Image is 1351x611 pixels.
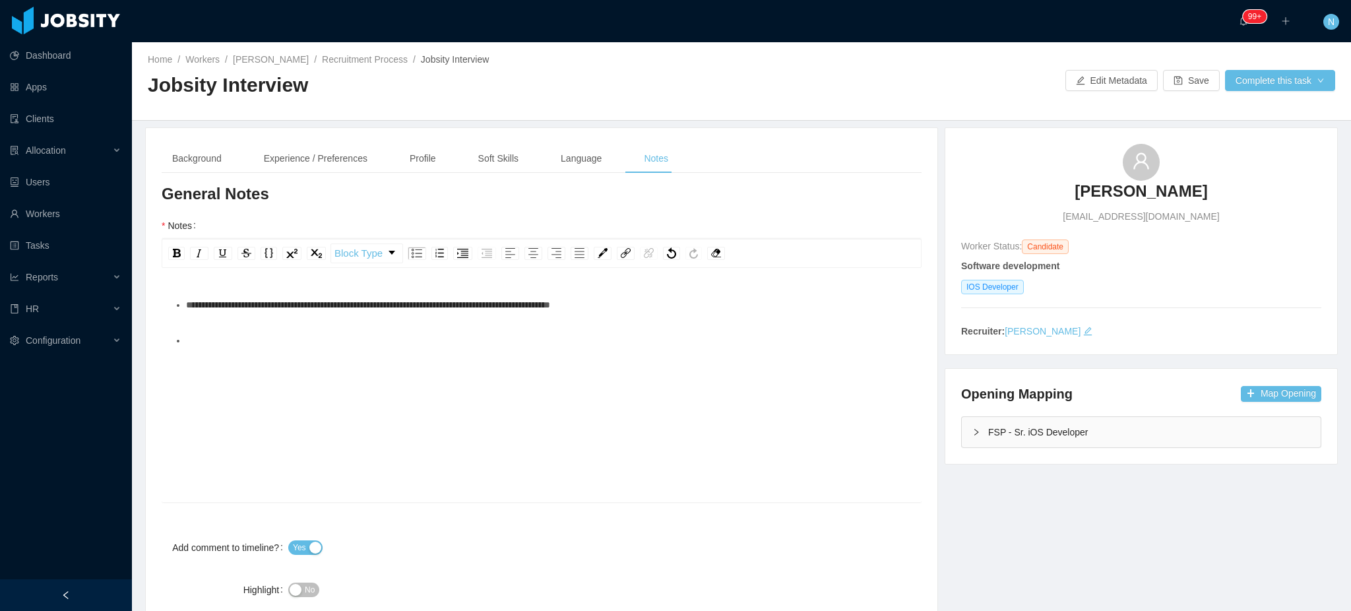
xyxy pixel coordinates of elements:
[1075,181,1207,202] h3: [PERSON_NAME]
[10,304,19,313] i: icon: book
[1225,70,1335,91] button: Complete this taskicon: down
[214,247,232,260] div: Underline
[190,247,208,260] div: Italic
[26,145,66,156] span: Allocation
[148,54,172,65] a: Home
[468,144,529,174] div: Soft Skills
[1083,327,1092,336] i: icon: edit
[162,220,201,231] label: Notes
[501,247,519,260] div: Left
[961,326,1005,337] strong: Recruiter:
[1075,181,1207,210] a: [PERSON_NAME]
[961,385,1073,403] h4: Opening Mapping
[405,243,499,263] div: rdw-list-control
[421,54,489,65] span: Jobsity Interview
[499,243,591,263] div: rdw-textalign-control
[177,54,180,65] span: /
[705,243,728,263] div: rdw-remove-control
[172,292,912,523] div: rdw-editor
[282,247,301,260] div: Superscript
[322,54,408,65] a: Recruitment Process
[1022,240,1069,254] span: Candidate
[614,243,660,263] div: rdw-link-control
[548,247,565,260] div: Right
[617,247,635,260] div: Link
[1065,70,1158,91] button: icon: editEdit Metadata
[591,243,614,263] div: rdw-color-picker
[1241,386,1321,402] button: icon: plusMap Opening
[633,144,679,174] div: Notes
[961,241,1022,251] span: Worker Status:
[10,169,121,195] a: icon: robotUsers
[331,244,402,263] a: Block Type
[233,54,309,65] a: [PERSON_NAME]
[1239,16,1248,26] i: icon: bell
[707,247,725,260] div: Remove
[10,336,19,345] i: icon: setting
[162,239,922,502] div: rdw-wrapper
[243,585,288,595] label: Highlight
[640,247,658,260] div: Unlink
[10,74,121,100] a: icon: appstoreApps
[1132,152,1150,170] i: icon: user
[524,247,542,260] div: Center
[1328,14,1335,30] span: N
[1005,326,1081,337] a: [PERSON_NAME]
[478,247,496,260] div: Outdent
[329,243,405,263] div: rdw-block-control
[225,54,228,65] span: /
[10,42,121,69] a: icon: pie-chartDashboard
[961,280,1024,294] span: IOS Developer
[972,428,980,436] i: icon: right
[166,243,329,263] div: rdw-inline-control
[1243,10,1267,23] sup: 1639
[453,247,472,260] div: Indent
[685,247,702,260] div: Redo
[172,542,288,553] label: Add comment to timeline?
[10,232,121,259] a: icon: profileTasks
[305,583,315,596] span: No
[162,144,232,174] div: Background
[330,243,403,263] div: rdw-dropdown
[1163,70,1220,91] button: icon: saveSave
[10,106,121,132] a: icon: auditClients
[413,54,416,65] span: /
[961,261,1059,271] strong: Software development
[663,247,680,260] div: Undo
[550,144,612,174] div: Language
[962,417,1321,447] div: icon: rightFSP - Sr. iOS Developer
[148,72,741,99] h2: Jobsity Interview
[431,247,448,260] div: Ordered
[185,54,220,65] a: Workers
[307,247,326,260] div: Subscript
[261,247,277,260] div: Monospace
[408,247,426,260] div: Unordered
[162,183,922,205] h3: General Notes
[10,201,121,227] a: icon: userWorkers
[1063,210,1219,224] span: [EMAIL_ADDRESS][DOMAIN_NAME]
[334,240,383,267] span: Block Type
[26,304,39,314] span: HR
[660,243,705,263] div: rdw-history-control
[314,54,317,65] span: /
[168,247,185,260] div: Bold
[399,144,447,174] div: Profile
[237,247,255,260] div: Strikethrough
[162,239,922,268] div: rdw-toolbar
[293,541,306,554] span: Yes
[26,335,80,346] span: Configuration
[10,146,19,155] i: icon: solution
[26,272,58,282] span: Reports
[253,144,378,174] div: Experience / Preferences
[1281,16,1290,26] i: icon: plus
[571,247,588,260] div: Justify
[10,273,19,282] i: icon: line-chart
